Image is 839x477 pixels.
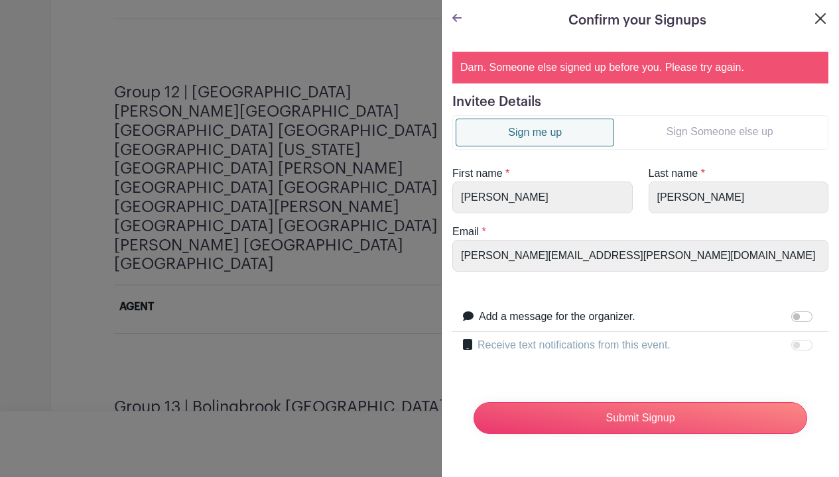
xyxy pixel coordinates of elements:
button: Close [812,11,828,26]
a: Sign Someone else up [614,119,825,145]
input: Submit Signup [474,402,807,434]
label: Email [452,224,479,240]
label: First name [452,166,503,182]
h5: Invitee Details [452,94,828,110]
a: Sign me up [456,119,614,146]
label: Last name [649,166,698,182]
label: Add a message for the organizer. [479,309,635,325]
div: Darn. Someone else signed up before you. Please try again. [452,52,828,83]
h5: Confirm your Signups [568,11,706,30]
label: Receive text notifications from this event. [478,337,671,353]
